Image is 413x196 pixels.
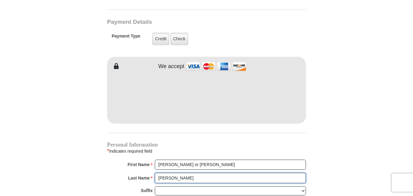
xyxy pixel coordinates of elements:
[128,174,150,182] strong: Last Name
[112,34,140,42] h5: Payment Type
[107,19,263,26] h3: Payment Details
[186,60,247,73] img: credit cards accepted
[152,33,169,45] label: Credit
[107,147,306,155] div: Indicates required field
[141,186,153,195] strong: Suffix
[128,160,150,169] strong: First Name
[107,142,306,147] h4: Personal Information
[158,63,184,70] h4: We accept
[170,33,188,45] label: Check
